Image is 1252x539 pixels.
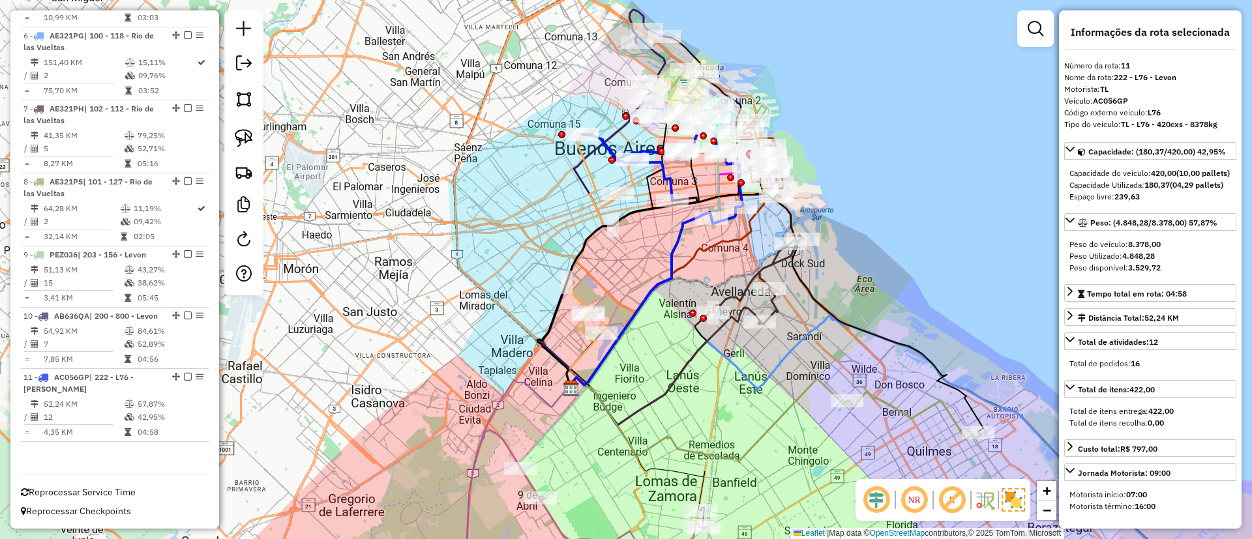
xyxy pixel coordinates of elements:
[50,250,78,259] span: PEZ036
[196,250,203,258] em: Opções
[1087,289,1187,299] span: Tempo total em rota: 04:58
[23,31,154,52] span: 6 -
[1037,501,1056,520] a: Zoom out
[172,104,180,112] em: Alterar sequência das rotas
[198,59,205,66] i: Rota otimizada
[196,177,203,185] em: Opções
[31,400,38,408] i: Distância Total
[121,205,130,212] i: % de utilização do peso
[31,340,38,348] i: Total de Atividades
[125,132,134,139] i: % de utilização do peso
[31,72,38,80] i: Total de Atividades
[1078,384,1155,396] div: Total de itens:
[1129,385,1155,394] strong: 422,00
[1069,239,1161,249] span: Peso do veículo:
[1064,95,1236,107] div: Veículo:
[125,428,131,436] i: Tempo total em rota
[138,84,196,97] td: 03:52
[23,230,30,243] td: =
[137,263,203,276] td: 43,27%
[1064,233,1236,279] div: Peso: (4.848,28/8.378,00) 57,87%
[1064,107,1236,119] div: Código externo veículo:
[23,84,30,97] td: =
[1064,353,1236,375] div: Total de atividades:12
[899,484,930,516] span: Ocultar NR
[23,11,30,24] td: =
[125,14,131,22] i: Tempo total em rota
[31,218,38,226] i: Total de Atividades
[43,325,124,338] td: 54,92 KM
[790,528,1064,539] div: Map data © contributors,© 2025 TomTom, Microsoft
[43,353,124,366] td: 7,85 KM
[1064,72,1236,83] div: Nome da rota:
[133,215,196,228] td: 09,42%
[1037,481,1056,501] a: Zoom in
[23,291,30,304] td: =
[23,142,30,155] td: /
[1069,191,1231,203] div: Espaço livre:
[23,177,153,198] span: | 101 - 127 - Rio de las Vueltas
[137,142,203,155] td: 52,71%
[231,50,257,80] a: Exportar sessão
[133,230,196,243] td: 02:05
[1064,26,1236,38] h4: Informações da rota selecionada
[125,72,135,80] i: % de utilização da cubagem
[1064,142,1236,160] a: Capacidade: (180,37/420,00) 42,95%
[31,327,38,335] i: Distância Total
[1064,213,1236,231] a: Peso: (4.848,28/8.378,00) 57,87%
[1170,180,1223,190] strong: (04,29 pallets)
[23,372,134,394] span: | 222 - L76 - [PERSON_NAME]
[1022,16,1049,42] a: Exibir filtros
[125,355,131,363] i: Tempo total em rota
[1069,250,1231,262] div: Peso Utilizado:
[21,486,136,498] span: Reprocessar Service Time
[125,145,134,153] i: % de utilização da cubagem
[23,250,146,259] span: 9 -
[121,218,130,226] i: % de utilização da cubagem
[1114,72,1176,82] strong: 222 - L76 - Levon
[1064,484,1236,517] div: Jornada Motorista: 09:00
[827,529,829,538] span: |
[121,233,127,240] i: Tempo total em rota
[1151,168,1176,178] strong: 420,00
[43,202,120,215] td: 64,28 KM
[43,276,124,289] td: 15
[43,398,124,411] td: 52,24 KM
[137,157,203,170] td: 05:16
[137,426,203,439] td: 04:58
[184,177,192,185] em: Finalizar rota
[23,372,134,394] span: 11 -
[196,373,203,381] em: Opções
[137,291,203,304] td: 05:45
[23,426,30,439] td: =
[125,279,134,287] i: % de utilização da cubagem
[1090,218,1217,227] span: Peso: (4.848,28/8.378,00) 57,87%
[138,69,196,82] td: 09,76%
[125,266,134,274] i: % de utilização do peso
[231,16,257,45] a: Nova sessão e pesquisa
[1120,444,1157,454] strong: R$ 797,00
[23,215,30,228] td: /
[1121,119,1217,129] strong: TL - L76 - 420cxs - 8378kg
[54,372,89,382] span: AC056GP
[50,31,84,40] span: AE321PG
[43,291,124,304] td: 3,41 KM
[43,263,124,276] td: 51,13 KM
[1176,168,1230,178] strong: (10,00 pallets)
[137,398,203,411] td: 57,87%
[31,279,38,287] i: Total de Atividades
[1069,501,1231,512] div: Motorista término:
[936,484,968,516] span: Exibir rótulo
[1135,501,1155,511] strong: 16:00
[1064,162,1236,208] div: Capacidade: (180,37/420,00) 42,95%
[1064,83,1236,95] div: Motorista:
[31,59,38,66] i: Distância Total
[1126,489,1147,499] strong: 07:00
[1121,61,1130,70] strong: 11
[23,177,153,198] span: 8 -
[1064,439,1236,457] a: Custo total:R$ 797,00
[1043,502,1051,518] span: −
[1002,488,1025,512] img: Exibir/Ocultar setores
[235,163,253,181] img: Criar rota
[974,489,995,510] img: Fluxo de ruas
